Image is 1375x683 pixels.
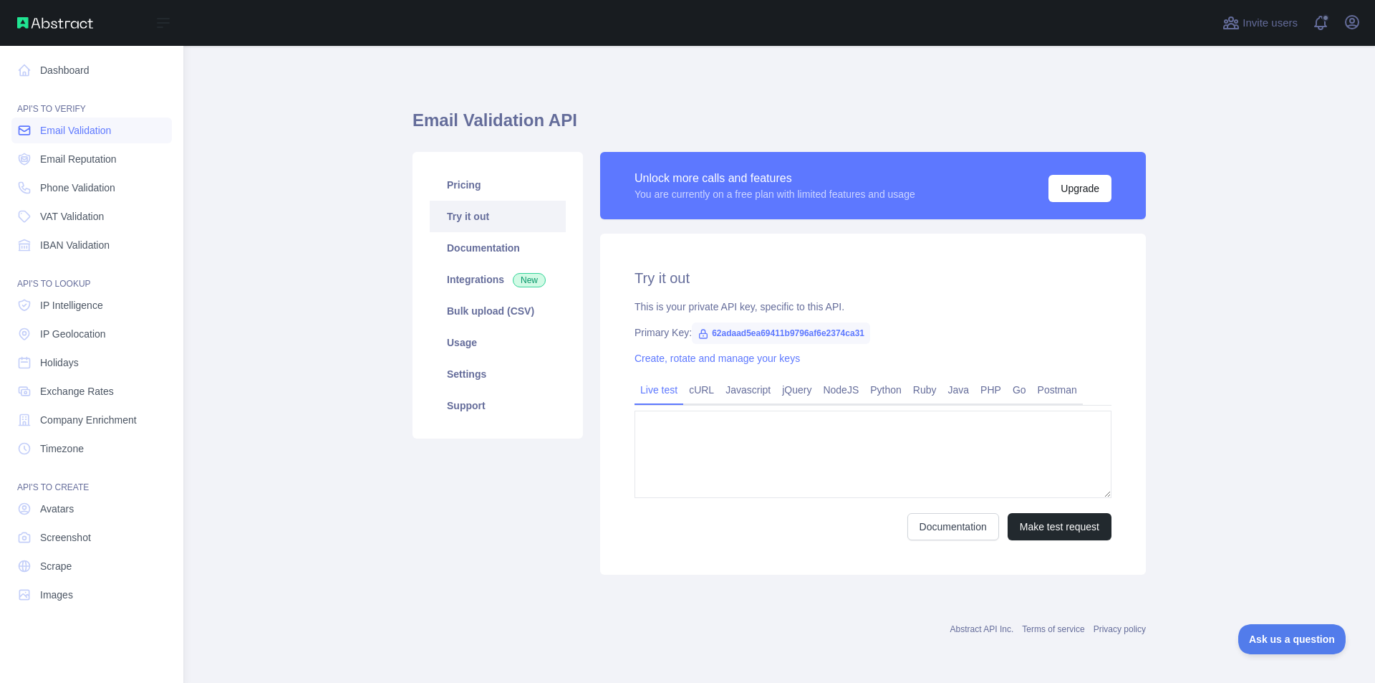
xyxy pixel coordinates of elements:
[950,624,1014,634] a: Abstract API Inc.
[635,170,915,187] div: Unlock more calls and features
[635,300,1111,314] div: This is your private API key, specific to this API.
[11,292,172,318] a: IP Intelligence
[430,358,566,390] a: Settings
[11,57,172,83] a: Dashboard
[40,588,73,602] span: Images
[40,209,104,224] span: VAT Validation
[1008,513,1111,540] button: Make test request
[635,187,915,201] div: You are currently on a free plan with limited features and usage
[11,146,172,172] a: Email Reputation
[40,152,117,166] span: Email Reputation
[17,17,93,29] img: Abstract API
[907,378,942,401] a: Ruby
[1032,378,1083,401] a: Postman
[1220,11,1301,34] button: Invite users
[11,118,172,143] a: Email Validation
[635,353,800,364] a: Create, rotate and manage your keys
[40,238,110,252] span: IBAN Validation
[11,436,172,462] a: Timezone
[942,378,975,401] a: Java
[817,378,864,401] a: NodeJS
[11,86,172,115] div: API'S TO VERIFY
[11,204,172,229] a: VAT Validation
[430,390,566,421] a: Support
[40,327,106,341] span: IP Geolocation
[11,378,172,404] a: Exchange Rates
[40,530,91,545] span: Screenshot
[40,441,84,456] span: Timezone
[692,323,870,344] span: 62adaad5ea69411b9796af6e2374ca31
[430,327,566,358] a: Usage
[412,109,1146,143] h1: Email Validation API
[40,355,79,370] span: Holidays
[11,232,172,258] a: IBAN Validation
[683,378,720,401] a: cURL
[430,169,566,201] a: Pricing
[430,232,566,264] a: Documentation
[1007,378,1032,401] a: Go
[40,181,115,195] span: Phone Validation
[635,268,1111,288] h2: Try it out
[1048,175,1111,202] button: Upgrade
[40,384,114,398] span: Exchange Rates
[1022,624,1084,634] a: Terms of service
[11,553,172,579] a: Scrape
[40,413,137,427] span: Company Enrichment
[11,407,172,433] a: Company Enrichment
[1243,15,1298,32] span: Invite users
[11,496,172,522] a: Avatars
[11,175,172,201] a: Phone Validation
[635,378,683,401] a: Live test
[776,378,817,401] a: jQuery
[907,513,999,540] a: Documentation
[40,559,72,573] span: Scrape
[11,261,172,290] div: API'S TO LOOKUP
[864,378,907,401] a: Python
[40,123,111,138] span: Email Validation
[635,325,1111,340] div: Primary Key:
[11,464,172,493] div: API'S TO CREATE
[11,321,172,347] a: IP Geolocation
[11,525,172,550] a: Screenshot
[40,502,74,516] span: Avatars
[40,298,103,312] span: IP Intelligence
[513,273,546,287] span: New
[430,295,566,327] a: Bulk upload (CSV)
[1238,624,1346,654] iframe: Toggle Customer Support
[975,378,1007,401] a: PHP
[430,264,566,295] a: Integrations New
[11,582,172,608] a: Images
[720,378,776,401] a: Javascript
[11,350,172,376] a: Holidays
[1094,624,1146,634] a: Privacy policy
[430,201,566,232] a: Try it out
